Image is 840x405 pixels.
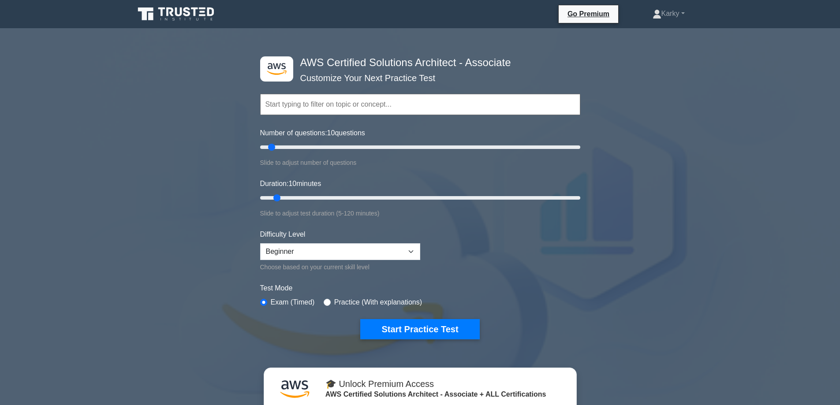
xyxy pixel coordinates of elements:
a: Go Premium [562,8,615,19]
input: Start typing to filter on topic or concept... [260,94,580,115]
h4: AWS Certified Solutions Architect - Associate [297,56,537,69]
div: Slide to adjust number of questions [260,157,580,168]
div: Choose based on your current skill level [260,262,420,272]
label: Test Mode [260,283,580,294]
label: Practice (With explanations) [334,297,422,308]
span: 10 [288,180,296,187]
label: Exam (Timed) [271,297,315,308]
span: 10 [327,129,335,137]
a: Karky [631,5,706,22]
div: Slide to adjust test duration (5-120 minutes) [260,208,580,219]
label: Number of questions: questions [260,128,365,138]
button: Start Practice Test [360,319,479,339]
label: Duration: minutes [260,178,321,189]
label: Difficulty Level [260,229,306,240]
